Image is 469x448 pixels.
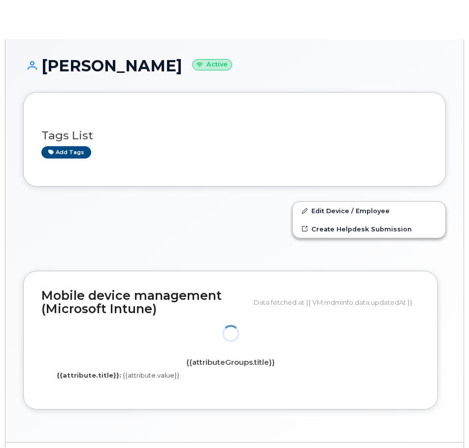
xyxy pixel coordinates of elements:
[123,371,179,379] span: {{attribute.value}}
[192,59,232,70] small: Active
[41,146,91,159] a: Add tags
[57,371,121,380] label: {{attribute.title}}:
[293,202,445,220] a: Edit Device / Employee
[23,57,446,74] h1: [PERSON_NAME]
[254,293,420,312] div: Data fetched at {{ VM.mdmInfo.data.updatedAt }}
[41,289,246,316] h2: Mobile device management (Microsoft Intune)
[49,358,412,367] h4: {{attributeGroups.title}}
[293,220,445,238] a: Create Helpdesk Submission
[41,129,428,142] h3: Tags List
